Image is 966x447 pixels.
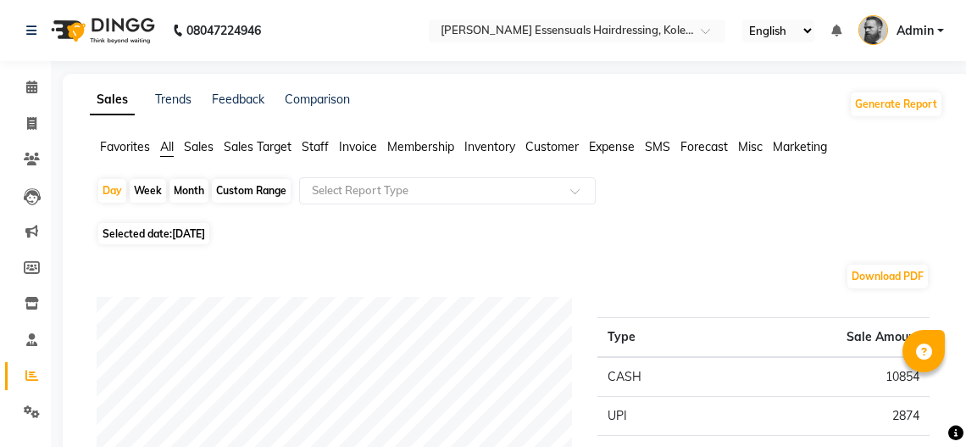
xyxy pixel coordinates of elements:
[98,179,126,203] div: Day
[172,227,205,240] span: [DATE]
[847,265,928,288] button: Download PDF
[186,7,261,54] b: 08047224946
[464,139,515,154] span: Inventory
[645,139,670,154] span: SMS
[858,15,888,45] img: Admin
[130,179,166,203] div: Week
[597,397,719,436] td: UPI
[597,357,719,397] td: CASH
[212,179,291,203] div: Custom Range
[597,318,719,358] th: Type
[160,139,174,154] span: All
[589,139,635,154] span: Expense
[212,92,264,107] a: Feedback
[90,85,135,115] a: Sales
[43,7,159,54] img: logo
[184,139,214,154] span: Sales
[302,139,329,154] span: Staff
[719,397,930,436] td: 2874
[155,92,192,107] a: Trends
[339,139,377,154] span: Invoice
[851,92,941,116] button: Generate Report
[680,139,728,154] span: Forecast
[387,139,454,154] span: Membership
[100,139,150,154] span: Favorites
[738,139,763,154] span: Misc
[525,139,579,154] span: Customer
[719,357,930,397] td: 10854
[719,318,930,358] th: Sale Amount
[98,223,209,244] span: Selected date:
[169,179,208,203] div: Month
[895,379,949,430] iframe: chat widget
[285,92,350,107] a: Comparison
[897,22,934,40] span: Admin
[773,139,827,154] span: Marketing
[224,139,291,154] span: Sales Target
